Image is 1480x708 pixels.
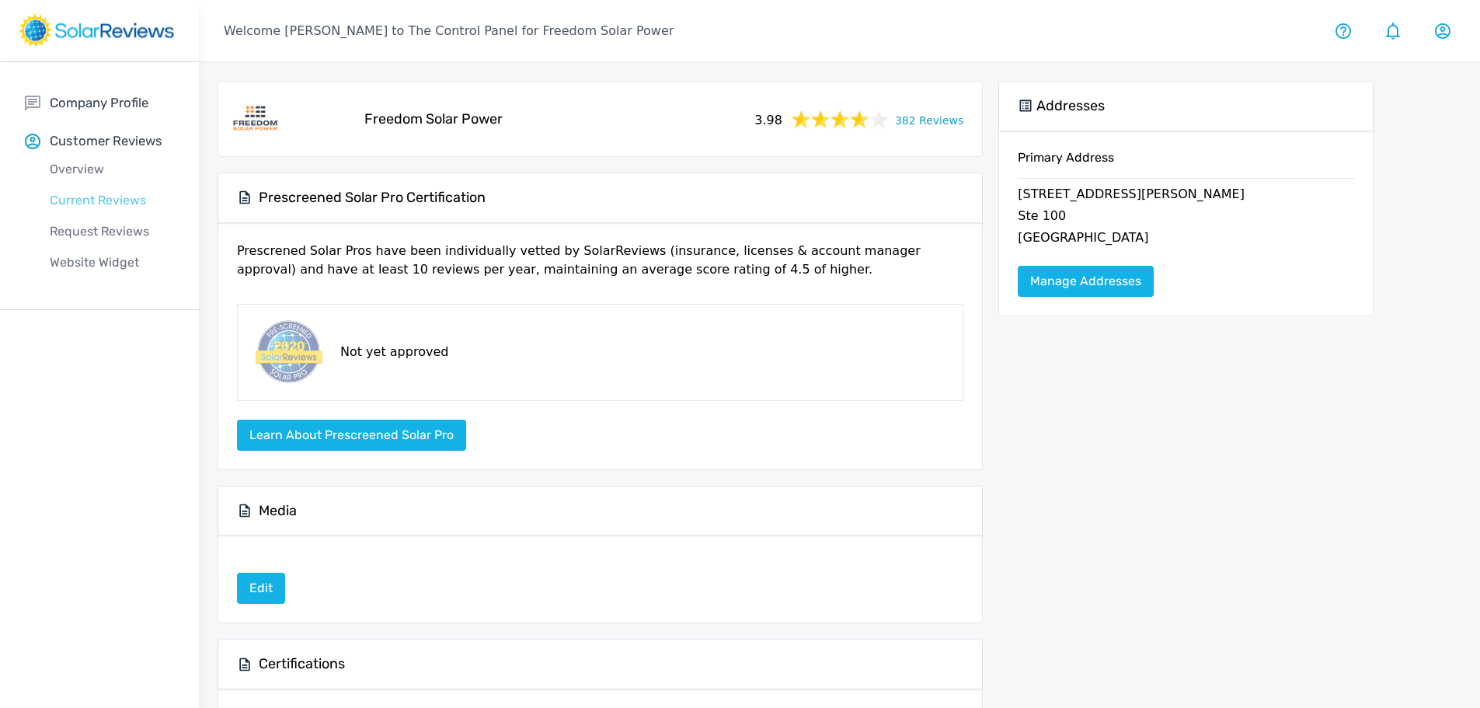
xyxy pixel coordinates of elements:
[237,420,466,451] button: Learn about Prescreened Solar Pro
[1018,150,1354,178] h6: Primary Address
[237,242,963,291] p: Prescrened Solar Pros have been individually vetted by SolarReviews (insurance, licenses & accoun...
[340,343,448,361] p: Not yet approved
[25,160,199,179] p: Overview
[224,22,674,40] p: Welcome [PERSON_NAME] to The Control Panel for Freedom Solar Power
[754,108,782,130] span: 3.98
[237,581,285,595] a: Edit
[364,110,503,128] h5: Freedom Solar Power
[1018,207,1354,228] p: Ste 100
[25,185,199,216] a: Current Reviews
[1018,185,1354,207] p: [STREET_ADDRESS][PERSON_NAME]
[25,222,199,241] p: Request Reviews
[259,189,486,207] h5: Prescreened Solar Pro Certification
[1018,228,1354,250] p: [GEOGRAPHIC_DATA]
[25,216,199,247] a: Request Reviews
[259,655,345,673] h5: Certifications
[895,110,963,129] a: 382 Reviews
[50,131,162,151] p: Customer Reviews
[50,93,148,113] p: Company Profile
[1018,266,1154,297] a: Manage Addresses
[259,502,297,520] h5: Media
[25,247,199,278] a: Website Widget
[1036,97,1105,115] h5: Addresses
[237,427,466,442] a: Learn about Prescreened Solar Pro
[25,154,199,185] a: Overview
[237,573,285,604] a: Edit
[25,191,199,210] p: Current Reviews
[250,317,325,388] img: prescreened-badge.png
[25,253,199,272] p: Website Widget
